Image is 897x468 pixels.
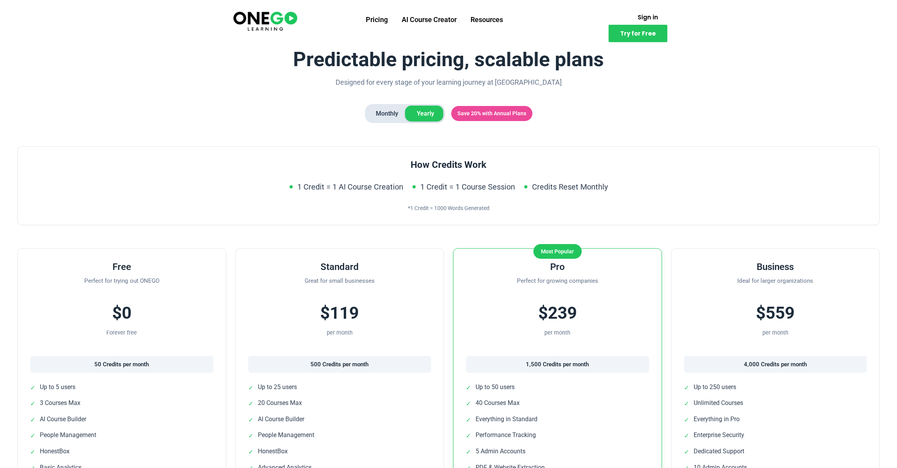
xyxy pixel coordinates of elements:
span: ✓ [248,383,253,393]
span: Performance Tracking [476,430,536,440]
p: Ideal for larger organizations [684,276,867,292]
span: Up to 250 users [694,382,736,392]
span: 1 Credit = 1 Course Session [420,181,515,193]
h3: Standard [248,261,431,273]
div: $0 [30,299,213,326]
span: ✓ [684,431,689,441]
span: ✓ [30,447,35,457]
span: ✓ [30,431,35,441]
div: 1,500 Credits per month [466,356,649,373]
div: $559 [684,299,867,326]
span: AI Course Builder [40,414,86,424]
span: Up to 50 users [476,382,515,392]
div: Forever free [30,328,213,337]
span: ✓ [684,383,689,393]
span: ✓ [30,399,35,409]
a: AI Course Creator [395,10,464,30]
span: Up to 25 users [258,382,297,392]
div: $239 [466,299,649,326]
p: Designed for every stage of your learning journey at [GEOGRAPHIC_DATA] [323,77,574,89]
span: 1 Credit = 1 AI Course Creation [297,181,403,193]
h3: Pro [466,261,649,273]
h3: How Credits Work [30,159,867,171]
span: ✓ [466,415,471,425]
div: per month [248,328,431,337]
span: HonestBox [40,446,70,456]
span: 40 Courses Max [476,398,520,408]
span: Everything in Pro [694,414,740,424]
span: ✓ [30,415,35,425]
p: Perfect for trying out ONEGO [30,276,213,292]
span: 5 Admin Accounts [476,446,525,456]
span: Up to 5 users [40,382,75,392]
span: ✓ [248,399,253,409]
span: ✓ [684,447,689,457]
span: Dedicated Support [694,446,744,456]
span: ✓ [248,415,253,425]
span: 3 Courses Max [40,398,80,408]
span: People Management [40,430,96,440]
div: per month [684,328,867,337]
span: ✓ [684,399,689,409]
h3: Free [30,261,213,273]
span: ✓ [684,415,689,425]
a: Try for Free [609,25,667,42]
span: ✓ [466,399,471,409]
a: Sign in [628,10,667,25]
div: 500 Credits per month [248,356,431,373]
a: Pricing [359,10,395,30]
span: ✓ [466,431,471,441]
div: 4,000 Credits per month [684,356,867,373]
span: Monthly [367,106,408,122]
span: Save 20% with Annual Plans [451,106,532,121]
span: Sign in [638,14,658,20]
div: Most Popular [533,244,582,259]
a: Resources [464,10,510,30]
span: Enterprise Security [694,430,744,440]
span: ✓ [248,447,253,457]
h1: Predictable pricing, scalable plans [17,48,880,70]
span: 20 Courses Max [258,398,302,408]
span: ✓ [466,383,471,393]
span: Unlimited Courses [694,398,743,408]
div: *1 Credit = 1000 Words Generated [30,204,867,212]
span: HonestBox [258,446,288,456]
h3: Business [684,261,867,273]
div: per month [466,328,649,337]
p: Perfect for growing companies [466,276,649,292]
span: Credits Reset Monthly [532,181,608,193]
span: ✓ [248,431,253,441]
div: 50 Credits per month [30,356,213,373]
span: People Management [258,430,314,440]
span: Try for Free [620,31,656,36]
div: $119 [248,299,431,326]
p: Great for small businesses [248,276,431,292]
span: Yearly [408,106,443,122]
span: ✓ [466,447,471,457]
span: ✓ [30,383,35,393]
span: Everything in Standard [476,414,537,424]
span: AI Course Builder [258,414,304,424]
